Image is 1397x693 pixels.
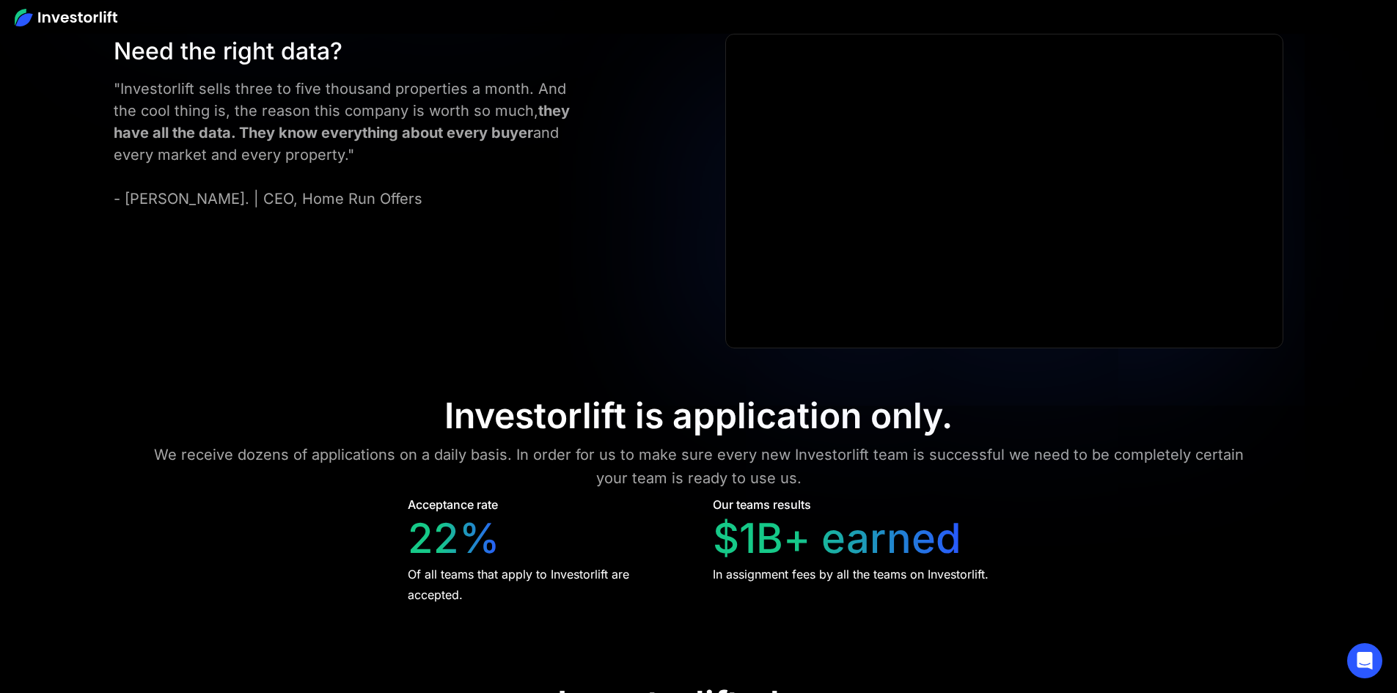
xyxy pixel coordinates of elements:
div: Of all teams that apply to Investorlift are accepted. [408,564,686,605]
div: Investorlift is application only. [444,395,953,437]
strong: they have all the data. They know everything about every buyer [114,102,570,142]
div: "Investorlift sells three to five thousand properties a month. And the cool thing is, the reason ... [114,78,592,210]
div: Our teams results [713,496,811,513]
div: Open Intercom Messenger [1347,643,1382,678]
div: 22% [408,514,500,563]
iframe: Ryan Pineda | Testimonial [726,34,1282,348]
div: $1B+ earned [713,514,961,563]
div: We receive dozens of applications on a daily basis. In order for us to make sure every new Invest... [140,443,1258,490]
div: Need the right data? [114,34,592,69]
div: Acceptance rate [408,496,498,513]
div: In assignment fees by all the teams on Investorlift. [713,564,989,584]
